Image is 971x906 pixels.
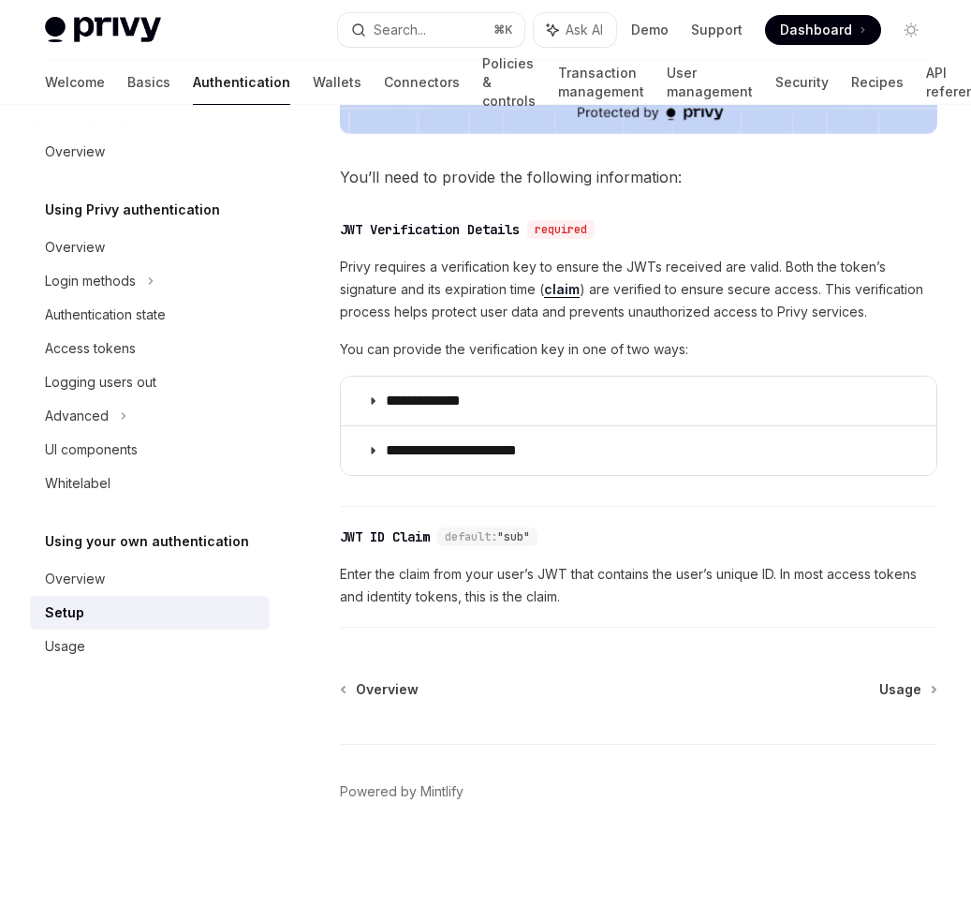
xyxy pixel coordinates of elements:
span: You’ll need to provide the following information: [340,164,937,190]
div: Login methods [45,270,136,292]
a: Powered by Mintlify [340,782,463,801]
a: Whitelabel [30,467,270,500]
a: UI components [30,433,270,467]
div: Authentication state [45,304,166,326]
button: Search...⌘K [338,13,524,47]
a: Security [775,60,829,105]
a: Demo [631,21,669,39]
span: Privy requires a verification key to ensure the JWTs received are valid. Both the token’s signatu... [340,256,937,323]
a: Overview [30,135,270,169]
a: Welcome [45,60,105,105]
h5: Using your own authentication [45,530,249,553]
a: Transaction management [558,60,644,105]
a: Logging users out [30,365,270,399]
div: UI components [45,438,138,461]
span: Dashboard [780,21,852,39]
span: Usage [879,680,921,699]
a: User management [667,60,753,105]
a: Connectors [384,60,460,105]
span: Overview [356,680,419,699]
div: Access tokens [45,337,136,360]
span: Ask AI [566,21,603,39]
a: Usage [30,630,270,663]
button: Ask AI [534,13,616,47]
a: Overview [342,680,419,699]
a: Support [691,21,743,39]
a: Overview [30,562,270,596]
div: required [527,220,595,239]
button: Toggle dark mode [896,15,926,45]
span: You can provide the verification key in one of two ways: [340,338,937,361]
span: ⌘ K [493,22,513,37]
div: Whitelabel [45,472,110,495]
a: Recipes [851,60,904,105]
div: Logging users out [45,371,156,394]
span: default: [445,529,497,544]
a: Setup [30,596,270,630]
a: Usage [879,680,935,699]
a: Dashboard [765,15,881,45]
div: JWT ID Claim [340,527,430,546]
a: Basics [127,60,170,105]
img: light logo [45,17,161,43]
div: Advanced [45,405,109,427]
a: Access tokens [30,332,270,365]
a: Overview [30,230,270,264]
div: Usage [45,635,85,658]
a: Policies & controls [482,60,536,105]
div: JWT Verification Details [340,220,520,239]
div: Overview [45,141,105,163]
div: Search... [374,19,426,41]
div: Overview [45,568,105,590]
a: Authentication state [30,298,270,332]
span: "sub" [497,529,530,544]
a: Wallets [313,60,361,105]
a: Authentication [193,60,290,105]
a: claim [544,281,580,298]
h5: Using Privy authentication [45,199,220,221]
div: Setup [45,602,84,624]
span: Enter the claim from your user’s JWT that contains the user’s unique ID. In most access tokens an... [340,563,937,608]
div: Overview [45,236,105,259]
